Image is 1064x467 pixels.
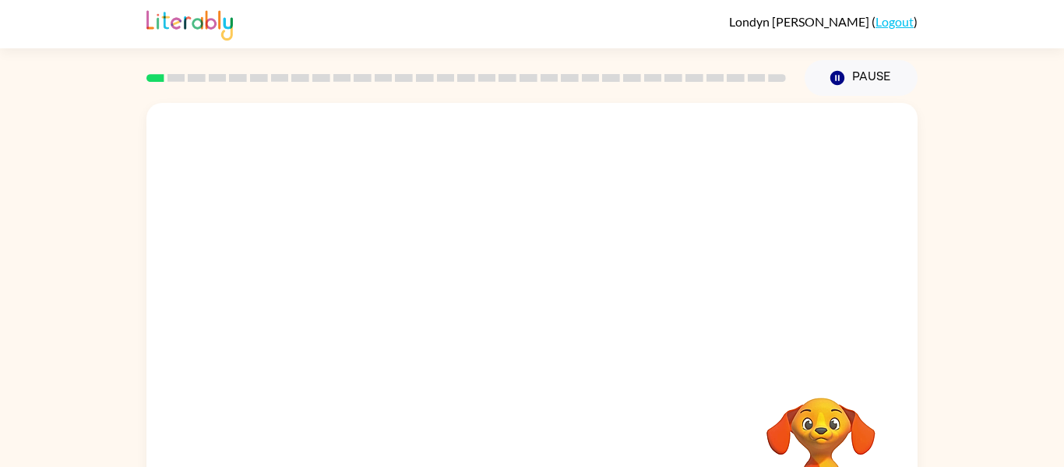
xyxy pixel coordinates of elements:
button: Pause [805,60,918,96]
img: Literably [146,6,233,41]
a: Logout [876,14,914,29]
div: ( ) [729,14,918,29]
span: Londyn [PERSON_NAME] [729,14,872,29]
